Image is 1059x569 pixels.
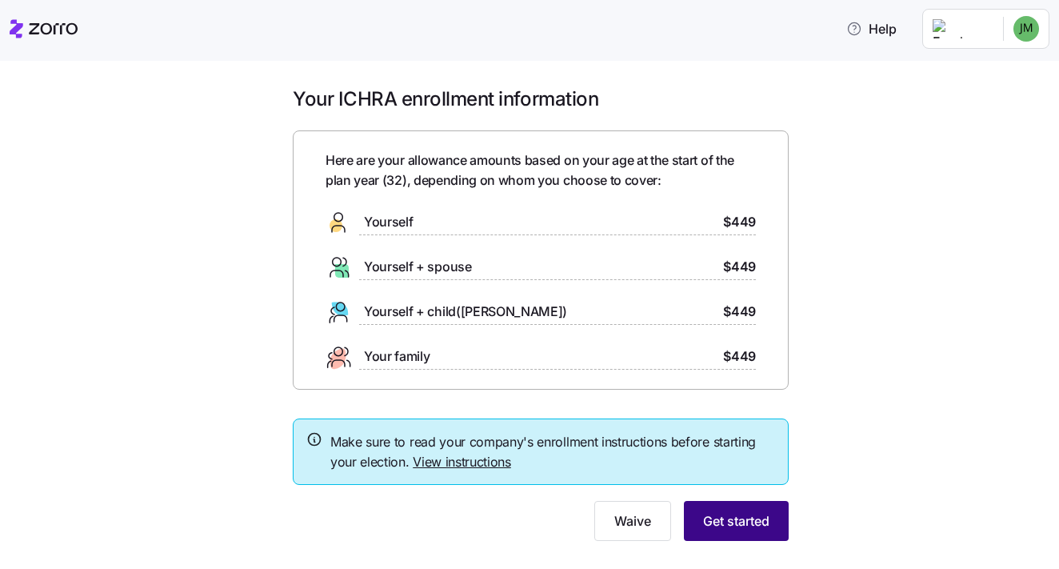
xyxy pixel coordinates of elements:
a: View instructions [413,454,511,470]
span: Yourself [364,212,413,232]
span: $449 [723,302,756,322]
span: Your family [364,347,430,367]
img: 89f070a6f380c636163740eb3c1d5665 [1013,16,1039,42]
span: Here are your allowance amounts based on your age at the start of the plan year ( 32 ), depending... [326,150,756,190]
span: $449 [723,212,756,232]
span: $449 [723,257,756,277]
button: Waive [594,501,671,541]
span: Help [846,19,897,38]
span: $449 [723,347,756,367]
img: Employer logo [933,19,990,38]
h1: Your ICHRA enrollment information [293,86,789,111]
span: Make sure to read your company's enrollment instructions before starting your election. [330,432,775,472]
span: Yourself + spouse [364,257,472,277]
button: Help [833,13,909,45]
span: Get started [703,511,769,531]
span: Waive [614,511,651,531]
span: Yourself + child([PERSON_NAME]) [364,302,567,322]
button: Get started [684,501,789,541]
